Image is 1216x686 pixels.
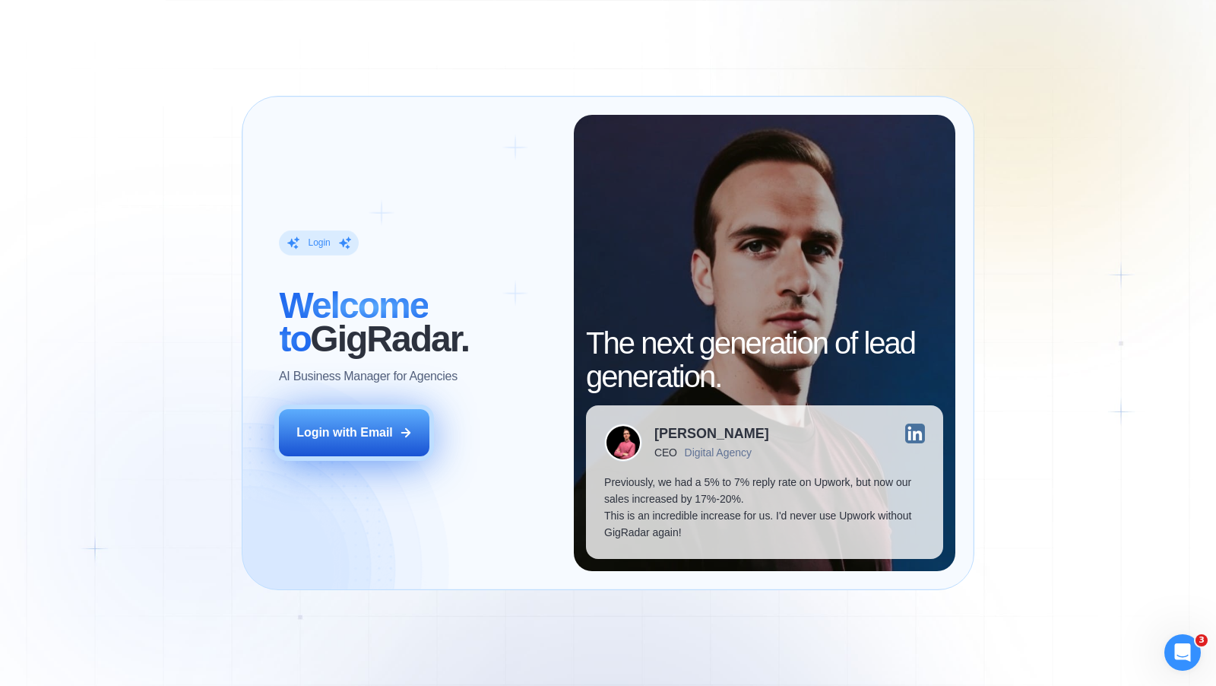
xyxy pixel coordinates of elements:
[279,368,458,385] p: AI Business Manager for Agencies
[604,474,924,541] p: Previously, we had a 5% to 7% reply rate on Upwork, but now our sales increased by 17%-20%. This ...
[1164,634,1201,671] iframe: Intercom live chat
[586,326,942,393] h2: The next generation of lead generation.
[279,289,556,356] h2: ‍ GigRadar.
[279,285,428,359] span: Welcome to
[279,409,429,456] button: Login with Email
[1195,634,1208,646] span: 3
[654,427,769,440] div: [PERSON_NAME]
[654,446,676,459] div: CEO
[296,424,393,441] div: Login with Email
[308,237,330,249] div: Login
[685,446,752,459] div: Digital Agency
